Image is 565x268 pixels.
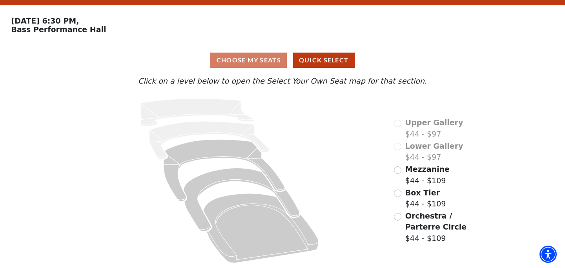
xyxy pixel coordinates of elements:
label: $44 - $97 [405,140,463,163]
span: Upper Gallery [405,118,463,127]
span: Lower Gallery [405,142,463,150]
input: Mezzanine$44 - $109 [394,166,401,174]
button: Quick Select [293,53,355,68]
span: Orchestra / Parterre Circle [405,211,467,232]
span: Mezzanine [405,165,450,173]
label: $44 - $109 [405,187,446,210]
span: Box Tier [405,188,440,197]
input: Box Tier$44 - $109 [394,190,401,197]
label: $44 - $109 [405,164,450,186]
p: Click on a level below to open the Select Your Own Seat map for that section. [76,75,489,87]
label: $44 - $97 [405,117,463,139]
path: Orchestra / Parterre Circle - Seats Available: 202 [203,193,319,263]
path: Upper Gallery - Seats Available: 0 [140,99,254,126]
label: $44 - $109 [405,210,489,244]
input: Orchestra / Parterre Circle$44 - $109 [394,213,401,221]
path: Lower Gallery - Seats Available: 0 [149,121,270,159]
div: Accessibility Menu [539,246,557,263]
